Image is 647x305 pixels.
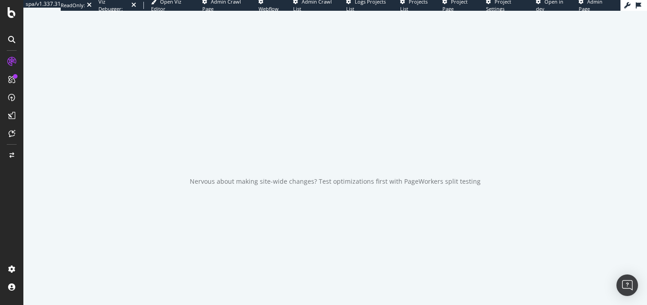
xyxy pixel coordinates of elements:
[190,177,481,186] div: Nervous about making site-wide changes? Test optimizations first with PageWorkers split testing
[61,2,85,9] div: ReadOnly:
[303,130,368,163] div: animation
[259,5,279,12] span: Webflow
[616,274,638,296] div: Open Intercom Messenger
